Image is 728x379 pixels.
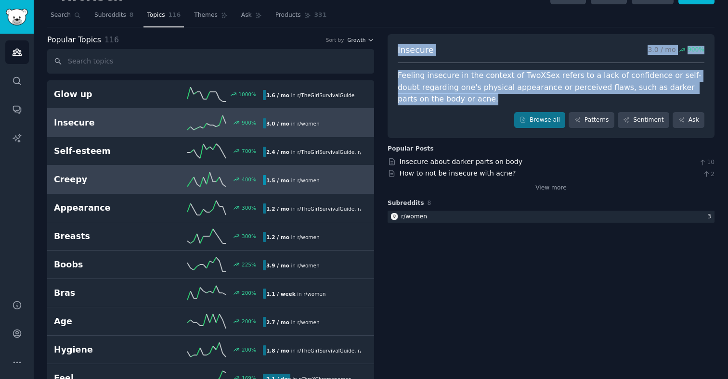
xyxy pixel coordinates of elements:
h2: Creepy [54,174,158,186]
div: in [263,118,323,128]
b: 1.1 / week [266,291,296,297]
span: r/ TheGirlSurvivalGuide [297,92,354,98]
a: Boobs225%3.9 / moin r/women [47,251,374,279]
span: r/ women [358,206,380,212]
span: Search [51,11,71,20]
h2: Insecure [54,117,158,129]
a: Sentiment [618,112,669,128]
h2: Bras [54,287,158,299]
span: Products [275,11,301,20]
div: in [263,203,361,214]
span: Themes [194,11,218,20]
h2: Self-esteem [54,145,158,157]
span: r/ women [303,291,325,297]
div: 200 % [242,346,256,353]
span: 8 [130,11,134,20]
div: r/ women [401,213,427,221]
a: Themes [191,8,231,27]
span: Subreddits [94,11,126,20]
div: Sort by [326,37,344,43]
b: 3.9 / mo [266,263,289,268]
span: r/ women [297,319,319,325]
span: 116 [104,35,119,44]
div: 200 % [242,318,256,325]
span: r/ TheGirlSurvivalGuide [297,348,354,354]
b: 3.0 / mo [266,121,289,126]
a: Bras200%1.1 / weekin r/women [47,279,374,307]
a: Patterns [569,112,614,128]
button: Growth [347,37,374,43]
span: Insecure [398,44,433,56]
p: 3.0 / mo [648,44,704,56]
div: 900 % [242,119,256,126]
span: r/ women [297,234,319,240]
span: r/ TheGirlSurvivalGuide [297,149,354,155]
b: 1.5 / mo [266,177,289,183]
span: Subreddits [388,199,424,208]
a: Creepy400%1.5 / moin r/women [47,165,374,194]
span: r/ women [358,149,380,155]
span: 116 [169,11,181,20]
a: Glow up1000%3.6 / moin r/TheGirlSurvivalGuide [47,80,374,109]
div: in [263,232,323,242]
div: in [263,345,361,355]
div: 200 % [242,290,256,296]
span: Ask [241,11,252,20]
b: 1.8 / mo [266,348,289,354]
div: in [263,147,361,157]
span: , [354,348,356,354]
div: 3 [707,213,715,221]
div: Popular Posts [388,145,434,153]
span: r/ women [297,263,319,268]
div: 225 % [242,261,256,268]
img: women [391,213,398,220]
div: 400 % [242,176,256,183]
a: Ask [673,112,704,128]
div: in [263,289,329,299]
b: 1.2 / mo [266,206,289,212]
div: 300 % [242,204,256,211]
a: Topics116 [143,8,184,27]
h2: Appearance [54,202,158,214]
a: Search [47,8,84,27]
span: Popular Topics [47,34,101,46]
span: , [354,149,356,155]
h2: Boobs [54,259,158,271]
a: Insecure about darker parts on body [400,158,522,165]
span: r/ women [297,121,319,126]
span: r/ TheGirlSurvivalGuide [297,206,354,212]
span: 900 % [688,46,704,54]
h2: Hygiene [54,344,158,356]
span: r/ women [297,177,319,183]
a: Breasts300%1.2 / moin r/women [47,222,374,251]
input: Search topics [47,49,374,74]
b: 2.7 / mo [266,319,289,325]
a: Hygiene200%1.8 / moin r/TheGirlSurvivalGuide,r/women [47,336,374,364]
a: Self-esteem700%2.4 / moin r/TheGirlSurvivalGuide,r/women [47,137,374,165]
a: Subreddits8 [91,8,137,27]
div: in [263,175,323,185]
div: in [263,317,323,327]
a: Insecure900%3.0 / moin r/women [47,109,374,137]
h2: Glow up [54,88,158,101]
span: Growth [347,37,365,43]
b: 1.2 / mo [266,234,289,240]
a: How to not be insecure with acne? [400,169,516,177]
div: 300 % [242,233,256,240]
a: Ask [238,8,265,27]
a: Products331 [272,8,330,27]
div: in [263,260,323,270]
a: Appearance300%1.2 / moin r/TheGirlSurvivalGuide,r/women [47,194,374,222]
span: 2 [702,170,715,179]
a: View more [535,184,567,192]
div: in [263,90,358,100]
span: Topics [147,11,165,20]
h2: Age [54,316,158,328]
img: GummySearch logo [6,9,28,25]
span: 331 [314,11,327,20]
span: , [354,206,356,212]
span: 8 [428,200,431,206]
a: Age200%2.7 / moin r/women [47,307,374,336]
span: r/ women [358,348,380,354]
a: Browse all [514,112,566,128]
